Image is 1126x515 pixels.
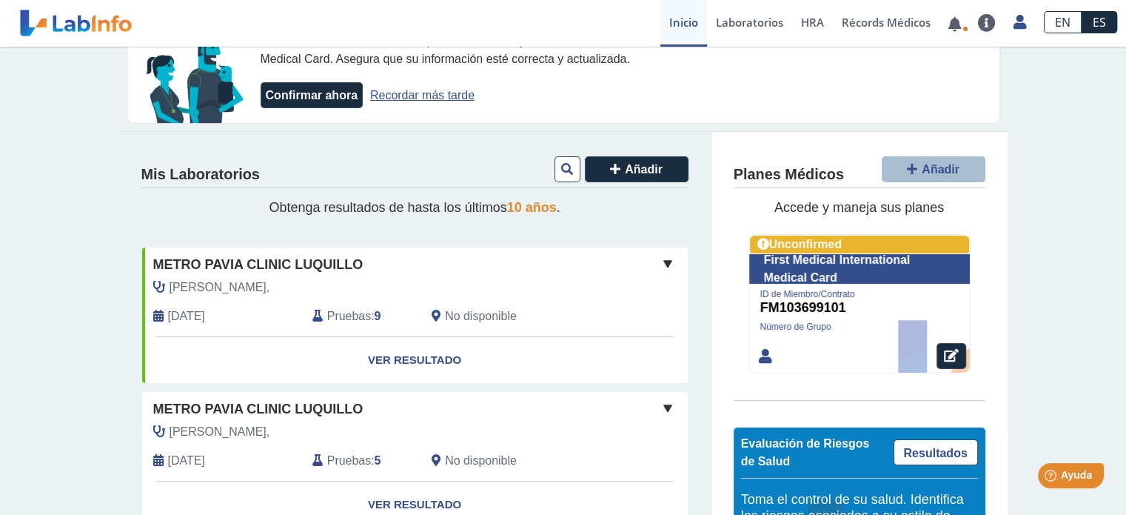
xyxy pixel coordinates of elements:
[734,166,844,184] h4: Planes Médicos
[994,457,1110,499] iframe: Help widget launcher
[774,200,944,215] span: Accede y maneja sus planes
[301,308,420,325] div: :
[170,279,270,296] span: Luis Vazquez,
[507,200,557,215] span: 10 años
[168,308,205,325] span: 2023-10-03
[261,35,743,65] span: su información clínica muestra que has estado bajo la cubierta de First Medical International Med...
[741,437,870,468] span: Evaluación de Riesgos de Salud
[894,439,978,465] a: Resultados
[327,308,371,325] span: Pruebas
[153,255,363,275] span: Metro Pavia Clinic Luquillo
[153,399,363,419] span: Metro Pavia Clinic Luquillo
[168,452,205,470] span: 2025-08-22
[170,423,270,441] span: Rivera,
[625,163,663,176] span: Añadir
[370,89,475,102] a: Recordar más tarde
[445,308,517,325] span: No disponible
[141,166,260,184] h4: Mis Laboratorios
[1082,11,1117,33] a: ES
[585,156,688,182] button: Añadir
[261,82,363,108] button: Confirmar ahora
[375,454,381,467] b: 5
[882,156,985,182] button: Añadir
[301,452,420,470] div: :
[375,310,381,322] b: 9
[269,200,560,215] span: Obtenga resultados de hasta los últimos .
[327,452,371,470] span: Pruebas
[1044,11,1082,33] a: EN
[142,337,688,384] a: Ver Resultado
[801,15,824,30] span: HRA
[445,452,517,470] span: No disponible
[922,163,959,176] span: Añadir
